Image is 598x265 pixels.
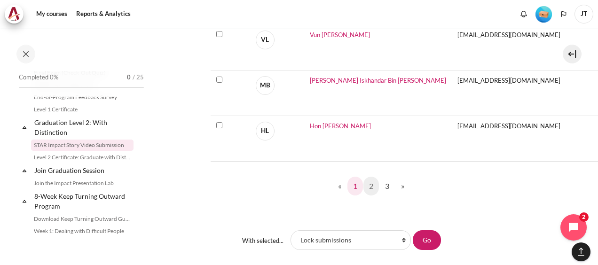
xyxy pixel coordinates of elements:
label: With selected... [242,236,283,246]
span: Collapse [20,196,29,206]
a: 1 [347,177,363,195]
a: Week 1: Dealing with Difficult People [31,226,134,237]
a: MB [256,76,278,95]
div: Show notification window with no new notifications [517,7,531,21]
img: Architeck [8,7,21,21]
a: Previous page [332,177,347,195]
button: [[backtotopbutton]] [572,242,590,261]
button: Languages [557,7,571,21]
span: / 25 [133,73,144,82]
span: Collapse [20,166,29,175]
div: Level #1 [535,5,552,23]
a: Level 1 Certificate [31,104,134,115]
span: Completed 0% [19,73,58,82]
a: VL [256,31,278,49]
span: « [338,180,341,192]
a: [PERSON_NAME] Iskhandar Bin [PERSON_NAME] [310,77,446,84]
nav: Page [211,169,531,203]
span: HL [256,122,275,140]
a: Reports & Analytics [73,5,134,23]
a: STAR Impact Story Video Submission [31,140,134,151]
span: Collapse [20,123,29,132]
a: Download Keep Turning Outward Guide [31,213,134,225]
input: Go [413,230,441,250]
a: Level 2 Certificate: Graduate with Distinction [31,152,134,163]
span: JT [574,5,593,23]
a: Level #1 [532,5,556,23]
a: 8-Week Keep Turning Outward Program [33,190,134,212]
a: Vun [PERSON_NAME] [310,31,370,39]
a: 3 [379,177,395,195]
a: Join Graduation Session [33,164,134,177]
a: Completed 0% 0 / 25 [19,71,144,97]
span: 0 [127,73,131,82]
a: Architeck Architeck [5,5,28,23]
a: End-of-Program Feedback Survey [31,92,134,103]
a: 2 [363,177,379,195]
a: HL [256,122,278,140]
a: Join the Impact Presentation Lab [31,178,134,189]
a: Next page [395,177,410,195]
span: » [401,180,404,192]
a: Graduation Level 2: With Distinction [33,116,134,139]
a: Hon [PERSON_NAME] [310,122,371,130]
span: MB [256,76,275,95]
a: User menu [574,5,593,23]
a: My courses [33,5,71,23]
a: Week 2: Results Over Image [31,238,134,249]
span: VL [256,31,275,49]
img: Level #1 [535,6,552,23]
